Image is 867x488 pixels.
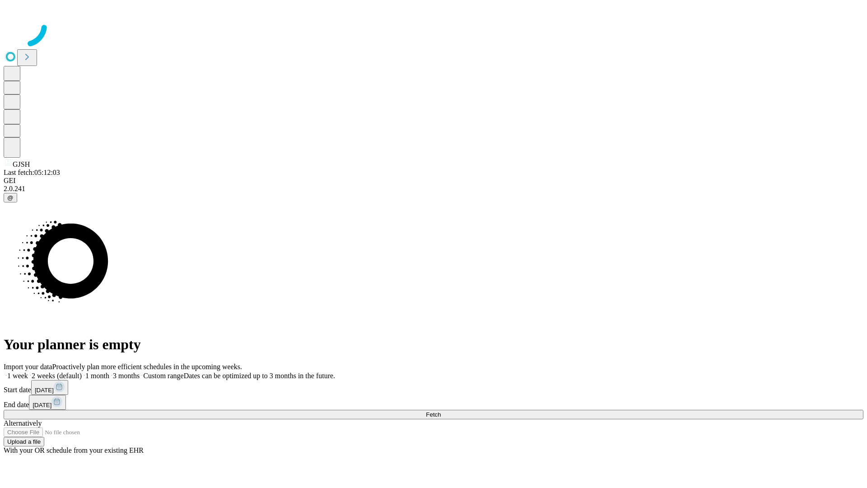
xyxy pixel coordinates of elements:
[4,446,144,454] span: With your OR schedule from your existing EHR
[31,380,68,395] button: [DATE]
[4,395,863,410] div: End date
[4,193,17,202] button: @
[426,411,441,418] span: Fetch
[29,395,66,410] button: [DATE]
[7,194,14,201] span: @
[32,372,82,380] span: 2 weeks (default)
[35,387,54,394] span: [DATE]
[4,437,44,446] button: Upload a file
[143,372,183,380] span: Custom range
[4,419,42,427] span: Alternatively
[13,160,30,168] span: GJSH
[4,177,863,185] div: GEI
[4,410,863,419] button: Fetch
[52,363,242,371] span: Proactively plan more efficient schedules in the upcoming weeks.
[4,363,52,371] span: Import your data
[4,336,863,353] h1: Your planner is empty
[33,402,51,408] span: [DATE]
[113,372,140,380] span: 3 months
[184,372,335,380] span: Dates can be optimized up to 3 months in the future.
[4,185,863,193] div: 2.0.241
[4,169,60,176] span: Last fetch: 05:12:03
[7,372,28,380] span: 1 week
[85,372,109,380] span: 1 month
[4,380,863,395] div: Start date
